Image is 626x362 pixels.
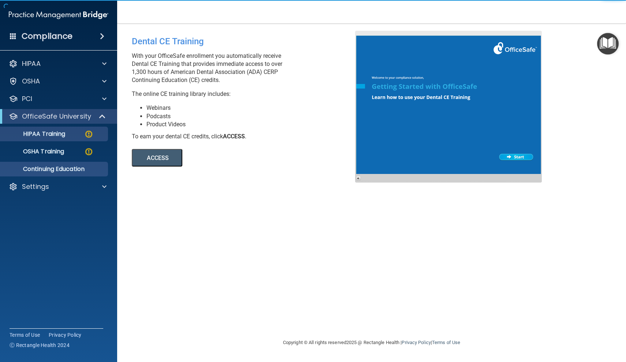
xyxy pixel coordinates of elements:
[22,94,32,103] p: PCI
[597,33,619,55] button: Open Resource Center
[22,182,49,191] p: Settings
[49,331,82,339] a: Privacy Policy
[22,31,72,41] h4: Compliance
[146,104,361,112] li: Webinars
[238,331,505,354] div: Copyright © All rights reserved 2025 @ Rectangle Health | |
[132,156,332,161] a: ACCESS
[84,130,93,139] img: warning-circle.0cc9ac19.png
[146,112,361,120] li: Podcasts
[132,31,361,52] div: Dental CE Training
[10,342,70,349] span: Ⓒ Rectangle Health 2024
[9,8,108,22] img: PMB logo
[9,182,107,191] a: Settings
[5,130,65,138] p: HIPAA Training
[402,340,431,345] a: Privacy Policy
[10,331,40,339] a: Terms of Use
[132,149,182,167] button: ACCESS
[223,133,245,140] b: ACCESS
[22,112,91,121] p: OfficeSafe University
[9,112,106,121] a: OfficeSafe University
[22,77,40,86] p: OSHA
[84,147,93,156] img: warning-circle.0cc9ac19.png
[5,165,105,173] p: Continuing Education
[5,148,64,155] p: OSHA Training
[9,59,107,68] a: HIPAA
[9,77,107,86] a: OSHA
[146,120,361,128] li: Product Videos
[22,59,41,68] p: HIPAA
[432,340,460,345] a: Terms of Use
[132,133,361,141] div: To earn your dental CE credits, click .
[132,52,361,84] p: With your OfficeSafe enrollment you automatically receive Dental CE Training that provides immedi...
[9,94,107,103] a: PCI
[132,90,361,98] p: The online CE training library includes:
